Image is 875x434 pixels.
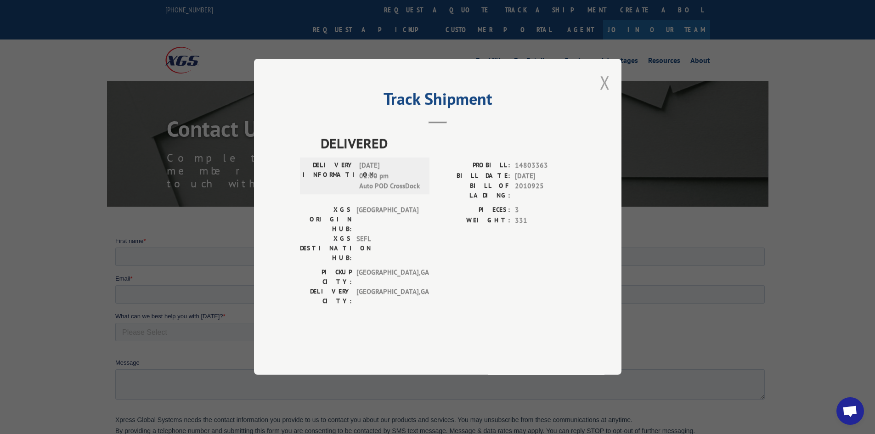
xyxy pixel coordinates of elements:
[515,205,576,216] span: 3
[303,161,355,192] label: DELIVERY INFORMATION:
[356,268,418,287] span: [GEOGRAPHIC_DATA] , GA
[329,90,335,96] input: Contact by Email
[438,181,510,201] label: BILL OF LADING:
[327,76,378,83] span: Contact Preference
[327,39,366,45] span: Phone number
[337,91,382,98] span: Contact by Email
[321,133,576,154] span: DELIVERED
[438,171,510,181] label: BILL DATE:
[515,215,576,226] span: 331
[356,234,418,263] span: SEFL
[300,268,352,287] label: PICKUP CITY:
[337,103,384,110] span: Contact by Phone
[438,205,510,216] label: PIECES:
[359,161,421,192] span: [DATE] 01:00 pm Auto POD CrossDock
[438,161,510,171] label: PROBILL:
[515,181,576,201] span: 2010925
[300,92,576,110] h2: Track Shipment
[356,205,418,234] span: [GEOGRAPHIC_DATA]
[300,287,352,306] label: DELIVERY CITY:
[300,234,352,263] label: XGS DESTINATION HUB:
[515,161,576,171] span: 14803363
[329,103,335,109] input: Contact by Phone
[300,205,352,234] label: XGS ORIGIN HUB:
[356,287,418,306] span: [GEOGRAPHIC_DATA] , GA
[327,1,355,8] span: Last name
[438,215,510,226] label: WEIGHT:
[836,397,864,425] div: Open chat
[515,171,576,181] span: [DATE]
[600,70,610,95] button: Close modal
